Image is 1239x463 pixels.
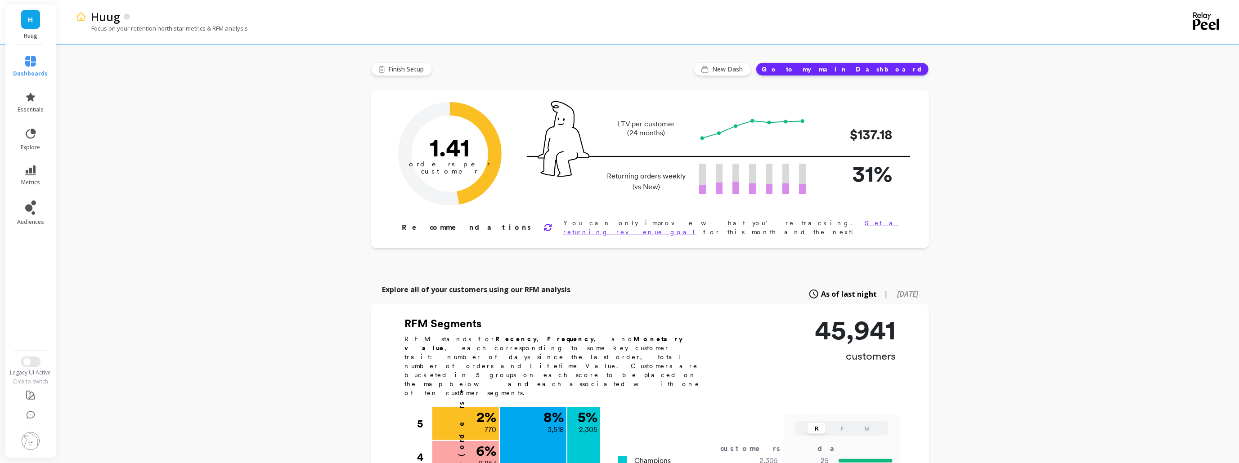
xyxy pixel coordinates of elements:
div: customers [721,443,794,454]
p: Focus on your retention north star metrics & RFM analysis [76,24,248,32]
img: pal seatted on line [538,101,589,177]
tspan: customer [422,167,479,175]
img: profile picture [22,432,40,450]
p: You can only improve what you’re tracking. for this month and the next! [563,218,900,236]
button: F [833,423,851,434]
p: LTV per customer (24 months) [604,120,688,138]
p: Huug [14,32,47,40]
p: 5 % [578,410,597,424]
text: 1.41 [430,133,470,162]
span: metrics [21,179,40,186]
div: days [818,443,855,454]
button: M [858,423,876,434]
p: 45,941 [815,316,896,343]
p: 8 % [543,410,564,424]
p: 2,305 [579,424,597,435]
p: Explore all of your customers using our RFM analysis [382,284,570,295]
span: H [28,14,33,25]
button: Finish Setup [371,62,432,76]
p: 31% [820,157,892,191]
p: $137.18 [820,125,892,145]
button: Go to my main Dashboard [756,62,929,76]
p: customers [815,349,896,363]
span: | [884,289,888,299]
h2: RFM Segments [404,316,710,331]
span: explore [21,144,40,151]
img: header icon [76,11,86,22]
button: R [808,423,826,434]
div: 5 [417,407,431,441]
button: Switch to New UI [21,356,40,367]
p: 6 % [476,444,496,458]
p: Recommendations [402,222,533,233]
p: RFM stands for , , and , each corresponding to some key customer trait: number of days since the ... [404,334,710,397]
span: [DATE] [897,289,918,299]
span: dashboards [13,70,48,77]
b: Frequency [547,335,594,343]
span: New Dash [712,65,745,74]
span: essentials [18,106,44,113]
p: 3,518 [548,424,564,435]
div: Legacy UI Active [4,369,57,376]
div: Click to switch [4,378,57,385]
tspan: orders per [409,160,491,168]
p: 2 % [476,410,496,424]
span: Finish Setup [388,65,426,74]
p: 770 [485,424,496,435]
p: Returning orders weekly (vs New) [604,171,688,192]
p: Huug [91,9,120,24]
span: As of last night [821,289,877,299]
span: audiences [17,218,44,226]
button: New Dash [694,62,751,76]
b: Recency [495,335,537,343]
